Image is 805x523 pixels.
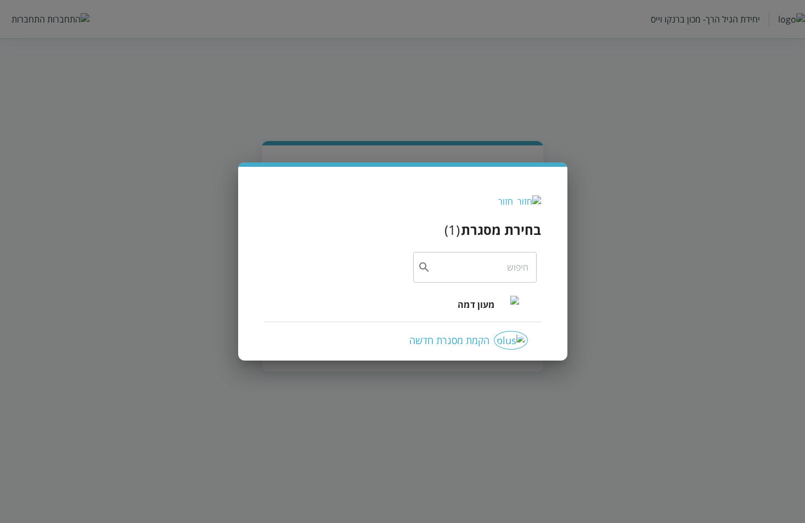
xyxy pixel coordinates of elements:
[517,195,541,207] img: חזור
[458,298,494,311] span: מעון דמה
[498,195,513,207] div: חזור
[278,331,528,350] div: הקמת מסגרת חדשה
[502,296,519,313] img: מעון דמה
[431,252,529,283] input: חיפוש
[461,221,541,239] h3: בחירת מסגרת
[444,221,460,239] div: ( 1 )
[494,331,528,350] img: plus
